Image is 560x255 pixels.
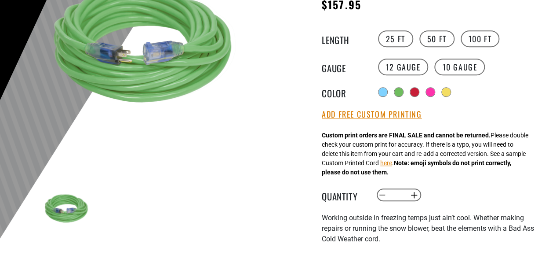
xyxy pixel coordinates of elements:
div: Please double check your custom print for accuracy. If there is a typo, you will need to delete t... [322,131,528,177]
legend: Color [322,86,366,98]
strong: Custom print orders are FINAL SALE and cannot be returned. [322,132,491,139]
legend: Length [322,33,366,44]
button: Add Free Custom Printing [322,110,422,119]
img: Green [42,184,93,235]
label: Quantity [322,189,366,201]
label: 50 FT [419,30,455,47]
span: Working outside in freezing temps just ain’t cool. Whether making repairs or running the snow blo... [322,214,534,243]
strong: Note: emoji symbols do not print correctly, please do not use them. [322,159,511,176]
label: 12 Gauge [378,59,429,75]
label: 25 FT [378,30,413,47]
button: here [380,159,392,168]
label: 100 FT [461,30,500,47]
legend: Gauge [322,61,366,73]
label: 10 Gauge [434,59,485,75]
